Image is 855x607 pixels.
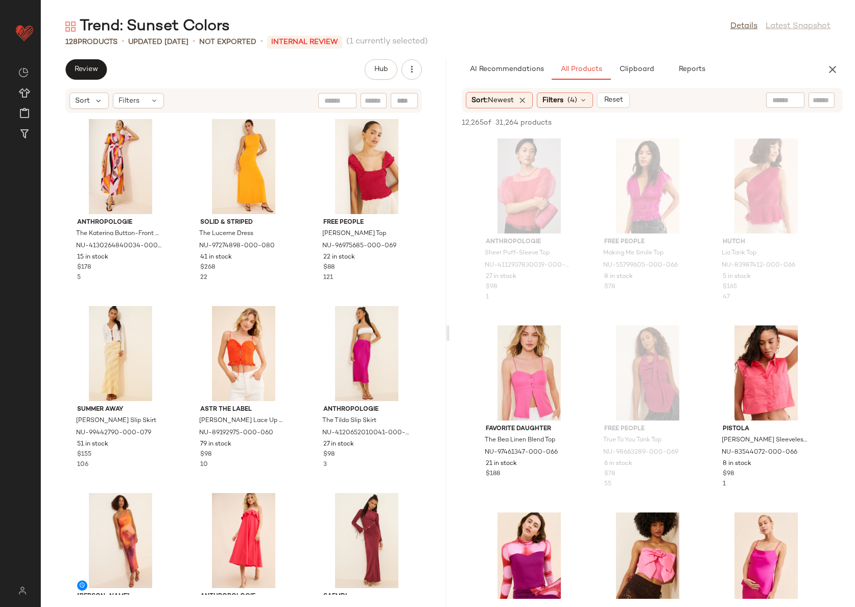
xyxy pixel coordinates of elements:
span: Saemdi [323,592,410,601]
span: Reset [603,96,623,104]
span: NU-83544072-000-066 [722,448,797,457]
span: All Products [560,65,602,74]
span: 3 [323,461,327,468]
span: (1 currently selected) [346,36,428,48]
span: $165 [723,283,737,292]
span: Free People [604,238,691,247]
p: Not Exported [199,37,256,48]
span: 5 [77,274,81,281]
span: Lia Tank Top [722,249,756,258]
span: NU-55799605-000-066 [603,261,678,270]
img: 4112937830019_066_b [478,138,581,234]
img: heart_red.DM2ytmEG.svg [14,22,35,43]
span: 8 in stock [604,272,633,282]
span: (4) [567,95,577,106]
span: 47 [723,294,730,300]
span: 1 [723,481,726,487]
span: 55 [604,481,611,487]
img: 55799605_066_b25 [596,138,699,234]
div: Products [65,37,117,48]
span: $98 [200,450,211,459]
img: svg%3e [65,21,76,32]
span: Solid & Striped [200,218,287,227]
span: NU-89192975-000-060 [199,429,273,438]
span: $98 [723,470,734,479]
span: 22 [200,274,207,281]
span: [PERSON_NAME] Slip Skirt [76,416,156,426]
img: svg%3e [12,587,32,595]
span: $178 [77,263,91,272]
span: 27 in stock [486,272,516,282]
span: 121 [323,274,333,281]
span: Sheer Puff-Sleeve Top [485,249,550,258]
span: Filters [118,96,139,106]
span: 12,265 of [462,118,491,128]
div: Trend: Sunset Colors [65,16,230,37]
span: [PERSON_NAME] Sleeveless Buttondown Shirt [722,436,809,445]
span: 41 in stock [200,253,232,262]
span: The Lucerne Dress [199,229,253,239]
span: 79 in stock [200,440,231,449]
span: • [193,36,195,48]
span: The Bea Linen Blend Top [485,436,555,445]
span: NU-97274898-000-080 [199,242,275,251]
p: INTERNAL REVIEW [267,36,342,49]
span: 8 in stock [723,459,751,469]
button: Reset [597,92,630,108]
span: NU-4120652010041-000-062 [322,429,409,438]
img: 96975685_069_b [315,119,418,214]
span: $78 [604,283,615,292]
span: 1 [486,294,489,300]
span: 31,264 products [495,118,552,128]
span: [PERSON_NAME] Top [322,229,386,239]
img: 4120652010041_062_b [315,306,418,401]
span: [PERSON_NAME] Lace Up Sleeveless Top [199,416,286,426]
span: Reports [678,65,705,74]
span: Filters [542,95,563,106]
span: $98 [323,450,335,459]
span: 51 in stock [77,440,108,449]
span: $98 [486,283,497,292]
span: Sort [75,96,90,106]
span: 106 [77,461,88,468]
span: NU-83987412-000-066 [722,261,795,270]
span: $88 [323,263,335,272]
span: Sort: [471,95,514,106]
span: $155 [77,450,91,459]
span: Newest [488,97,514,104]
img: 4130264840034_055_b [69,119,172,214]
img: 83987412_066_b [715,138,818,234]
img: 4130647160229_066_b [192,493,295,588]
img: 97274898_080_b [192,119,295,214]
span: • [122,36,124,48]
span: 15 in stock [77,253,108,262]
span: 5 in stock [723,272,751,282]
span: Review [74,65,98,74]
img: svg%3e [18,67,29,78]
span: Anthropologie [200,592,287,601]
span: NU-97461347-000-066 [485,448,558,457]
span: Pistola [723,425,810,434]
img: 83544072_066_b [715,325,818,421]
span: $268 [200,263,215,272]
span: Summer Away [77,405,164,414]
span: 6 in stock [604,459,632,469]
img: 89192975_060_b [192,306,295,401]
span: 22 in stock [323,253,355,262]
span: 128 [65,38,78,46]
span: 21 in stock [486,459,517,469]
span: Anthropologie [323,405,410,414]
span: ASTR The Label [200,405,287,414]
span: Free People [323,218,410,227]
span: The Tilda Slip Skirt [322,416,376,426]
span: The Katerina Button-Front Dress [76,229,163,239]
img: 99442790_079_b [69,306,172,401]
button: Hub [365,59,397,80]
span: $188 [486,470,500,479]
img: 96473715_259_b [315,493,418,588]
span: Hub [374,65,388,74]
span: 27 in stock [323,440,354,449]
span: NU-4112937830019-000-066 [485,261,572,270]
span: AI Recommendations [469,65,544,74]
span: 10 [200,461,208,468]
